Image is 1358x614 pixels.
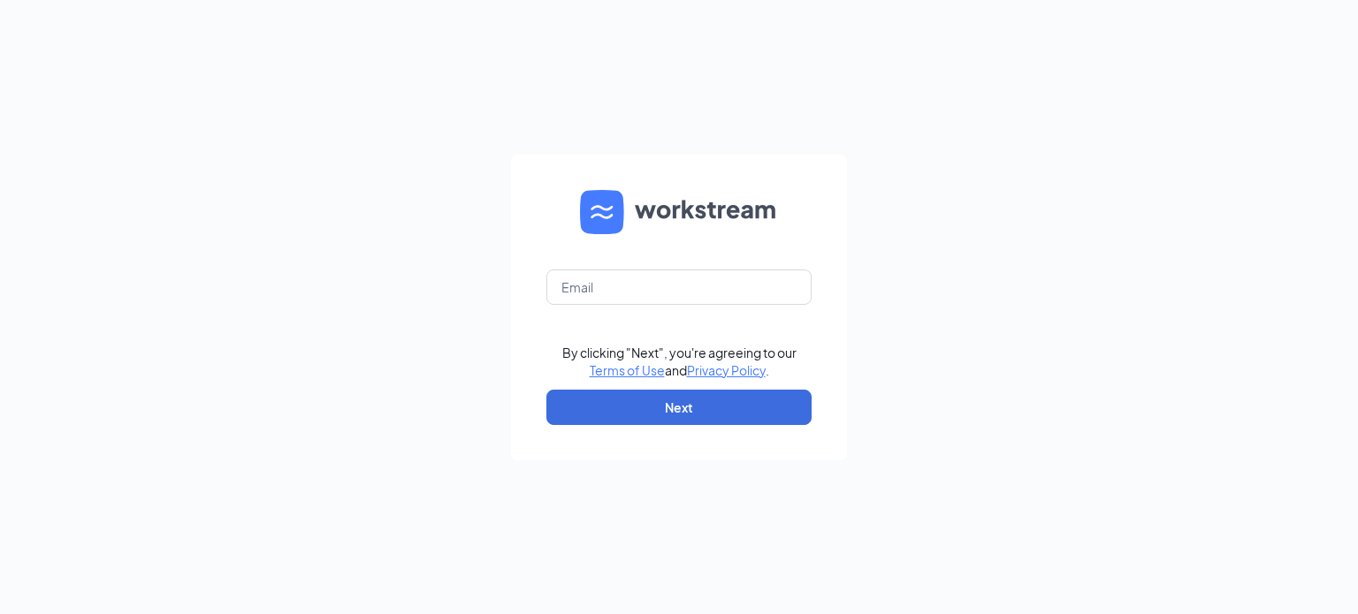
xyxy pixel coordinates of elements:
[546,390,812,425] button: Next
[590,362,665,378] a: Terms of Use
[562,344,797,379] div: By clicking "Next", you're agreeing to our and .
[687,362,766,378] a: Privacy Policy
[546,269,812,305] input: Email
[580,190,778,234] img: WS logo and Workstream text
